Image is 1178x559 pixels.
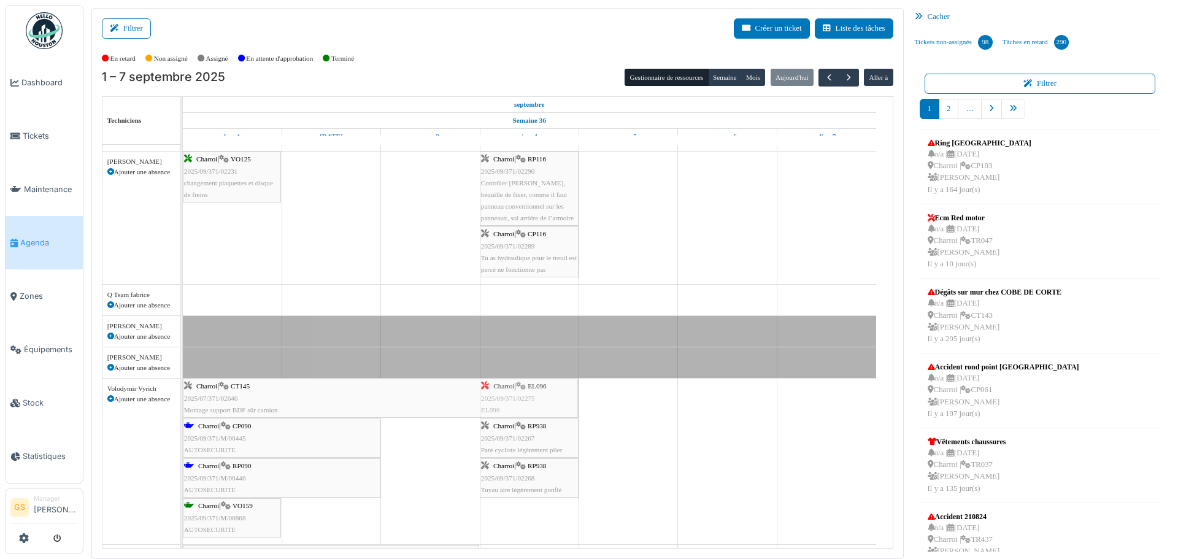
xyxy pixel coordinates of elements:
[418,129,442,144] a: 3 septembre 2025
[481,380,577,416] div: |
[107,352,175,363] div: [PERSON_NAME]
[6,216,83,269] a: Agenda
[625,69,708,86] button: Gestionnaire de ressources
[928,298,1061,345] div: n/a | [DATE] Charroi | CT143 [PERSON_NAME] Il y a 295 jour(s)
[958,99,982,119] a: …
[198,422,219,430] span: Charroi
[198,502,219,509] span: Charroi
[107,300,175,310] div: Ajouter une absence
[10,494,78,523] a: GS Manager[PERSON_NAME]
[511,97,548,112] a: 1 septembre 2025
[107,394,175,404] div: Ajouter une absence
[6,323,83,376] a: Équipements
[481,434,535,442] span: 2025/09/371/02267
[715,129,739,144] a: 6 septembre 2025
[528,462,546,469] span: RP938
[233,462,251,469] span: RP090
[928,511,1000,522] div: Accident 210824
[107,290,175,300] div: Q Team fabrice
[184,395,238,402] span: 2025/07/371/02646
[184,380,577,416] div: |
[184,460,379,496] div: |
[771,69,814,86] button: Aujourd'hui
[864,69,893,86] button: Aller à
[331,53,354,64] label: Terminé
[317,129,346,144] a: 2 septembre 2025
[23,397,78,409] span: Stock
[493,462,514,469] span: Charroi
[925,134,1034,199] a: Ring [GEOGRAPHIC_DATA] n/a |[DATE] Charroi |CP103 [PERSON_NAME]Il y a 164 jour(s)
[246,53,313,64] label: En attente d'approbation
[196,155,217,163] span: Charroi
[510,113,549,128] a: Semaine 36
[815,18,893,39] button: Liste des tâches
[481,486,562,493] span: Tuyau aire légèrement gonflé
[184,179,273,198] span: changement plaquettes et disque de freins
[925,209,1003,274] a: Ecm Red motor n/a |[DATE] Charroi |TR047 [PERSON_NAME]Il y a 10 jour(s)
[154,53,188,64] label: Non assigné
[734,18,810,39] button: Créer un ticket
[184,486,236,493] span: AUTOSECURITE
[528,382,546,390] span: EL096
[928,223,1000,271] div: n/a | [DATE] Charroi | TR047 [PERSON_NAME] Il y a 10 jour(s)
[481,460,577,496] div: |
[518,129,541,144] a: 4 septembre 2025
[617,129,640,144] a: 5 septembre 2025
[481,228,577,276] div: |
[1054,35,1069,50] div: 290
[107,117,142,124] span: Techniciens
[928,372,1079,420] div: n/a | [DATE] Charroi | CP061 [PERSON_NAME] Il y a 197 jour(s)
[184,446,236,453] span: AUTOSECURITE
[183,318,220,328] span: Vacances
[528,230,546,237] span: CP116
[928,447,1006,495] div: n/a | [DATE] Charroi | TR037 [PERSON_NAME] Il y a 135 jour(s)
[928,287,1061,298] div: Dégâts sur mur chez COBE DE CORTE
[978,35,993,50] div: 98
[184,420,379,456] div: |
[920,99,939,119] a: 1
[708,69,742,86] button: Semaine
[23,130,78,142] span: Tickets
[6,269,83,323] a: Zones
[814,129,839,144] a: 7 septembre 2025
[481,420,577,456] div: |
[107,384,175,394] div: Volodymir Vyrich
[206,53,228,64] label: Assigné
[107,156,175,167] div: [PERSON_NAME]
[910,8,1171,26] div: Cacher
[24,344,78,355] span: Équipements
[221,129,244,144] a: 1 septembre 2025
[107,363,175,373] div: Ajouter une absence
[233,502,253,509] span: VO159
[20,237,78,249] span: Agenda
[481,179,574,222] span: Contrôler [PERSON_NAME], béquille de fixer, comme il faut panneau conventionnel sur les panneaux,...
[928,361,1079,372] div: Accident rond point [GEOGRAPHIC_DATA]
[231,382,250,390] span: CT145
[928,148,1031,196] div: n/a | [DATE] Charroi | CP103 [PERSON_NAME] Il y a 164 jour(s)
[23,450,78,462] span: Statistiques
[107,167,175,177] div: Ajouter une absence
[34,494,78,503] div: Manager
[110,53,136,64] label: En retard
[528,155,546,163] span: RP116
[20,290,78,302] span: Zones
[928,137,1031,148] div: Ring [GEOGRAPHIC_DATA]
[925,433,1009,498] a: Vêtements chaussures n/a |[DATE] Charroi |TR037 [PERSON_NAME]Il y a 135 jour(s)
[481,168,535,175] span: 2025/09/371/02290
[481,242,535,250] span: 2025/09/371/02289
[839,69,859,87] button: Suivant
[10,498,29,517] li: GS
[6,109,83,163] a: Tickets
[928,212,1000,223] div: Ecm Red motor
[102,18,151,39] button: Filtrer
[184,526,236,533] span: AUTOSECURITE
[481,153,577,224] div: |
[928,436,1006,447] div: Vêtements chaussures
[493,155,514,163] span: Charroi
[925,283,1064,348] a: Dégâts sur mur chez COBE DE CORTE n/a |[DATE] Charroi |CT143 [PERSON_NAME]Il y a 295 jour(s)
[102,70,225,85] h2: 1 – 7 septembre 2025
[481,406,499,414] span: EL096
[184,406,278,414] span: Montage support BDF sûr camion
[481,474,535,482] span: 2025/09/371/02268
[184,153,280,201] div: |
